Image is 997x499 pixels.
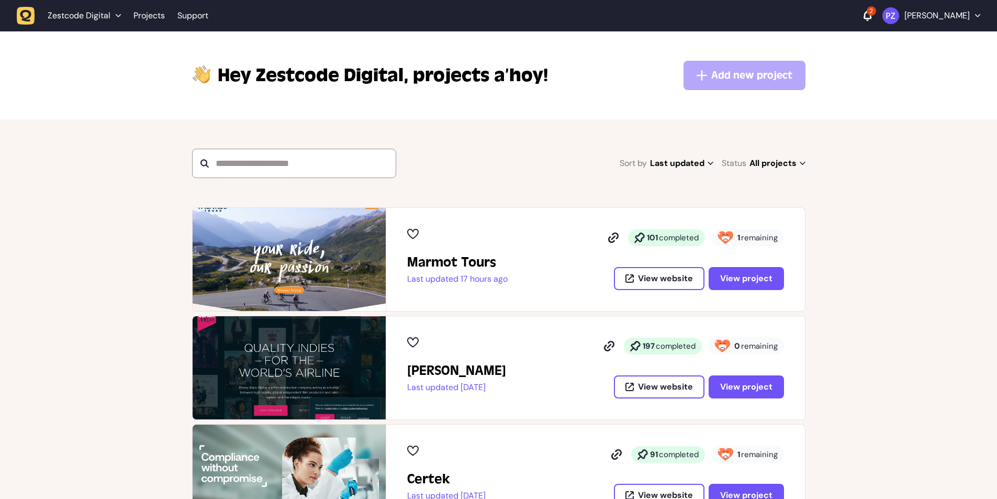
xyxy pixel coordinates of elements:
[17,6,127,25] button: Zestcode Digital
[904,10,970,21] p: [PERSON_NAME]
[882,7,899,24] img: Paris Zisis
[709,375,784,398] button: View project
[659,449,699,460] span: completed
[407,382,506,393] p: Last updated [DATE]
[867,6,876,16] div: 2
[193,316,386,419] img: Penny Black
[133,6,165,25] a: Projects
[882,7,980,24] button: [PERSON_NAME]
[737,449,740,460] strong: 1
[48,10,110,21] span: Zestcode Digital
[193,208,386,311] img: Marmot Tours
[638,274,693,283] span: View website
[741,449,778,460] span: remaining
[749,156,805,171] span: All projects
[620,156,647,171] span: Sort by
[650,156,713,171] span: Last updated
[218,63,409,88] span: Zestcode Digital
[407,274,508,284] p: Last updated 17 hours ago
[722,156,746,171] span: Status
[709,267,784,290] button: View project
[407,471,486,487] h2: Certek
[720,383,772,391] span: View project
[684,61,805,90] button: Add new project
[720,274,772,283] span: View project
[741,232,778,243] span: remaining
[737,232,740,243] strong: 1
[656,341,696,351] span: completed
[218,63,548,88] p: projects a’hoy!
[734,341,740,351] strong: 0
[177,10,208,21] a: Support
[614,375,704,398] button: View website
[741,341,778,351] span: remaining
[647,232,658,243] strong: 101
[407,254,508,271] h2: Marmot Tours
[643,341,655,351] strong: 197
[407,362,506,379] h2: Penny Black
[711,68,792,83] span: Add new project
[638,383,693,391] span: View website
[650,449,658,460] strong: 91
[614,267,704,290] button: View website
[659,232,699,243] span: completed
[192,63,211,84] img: hi-hand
